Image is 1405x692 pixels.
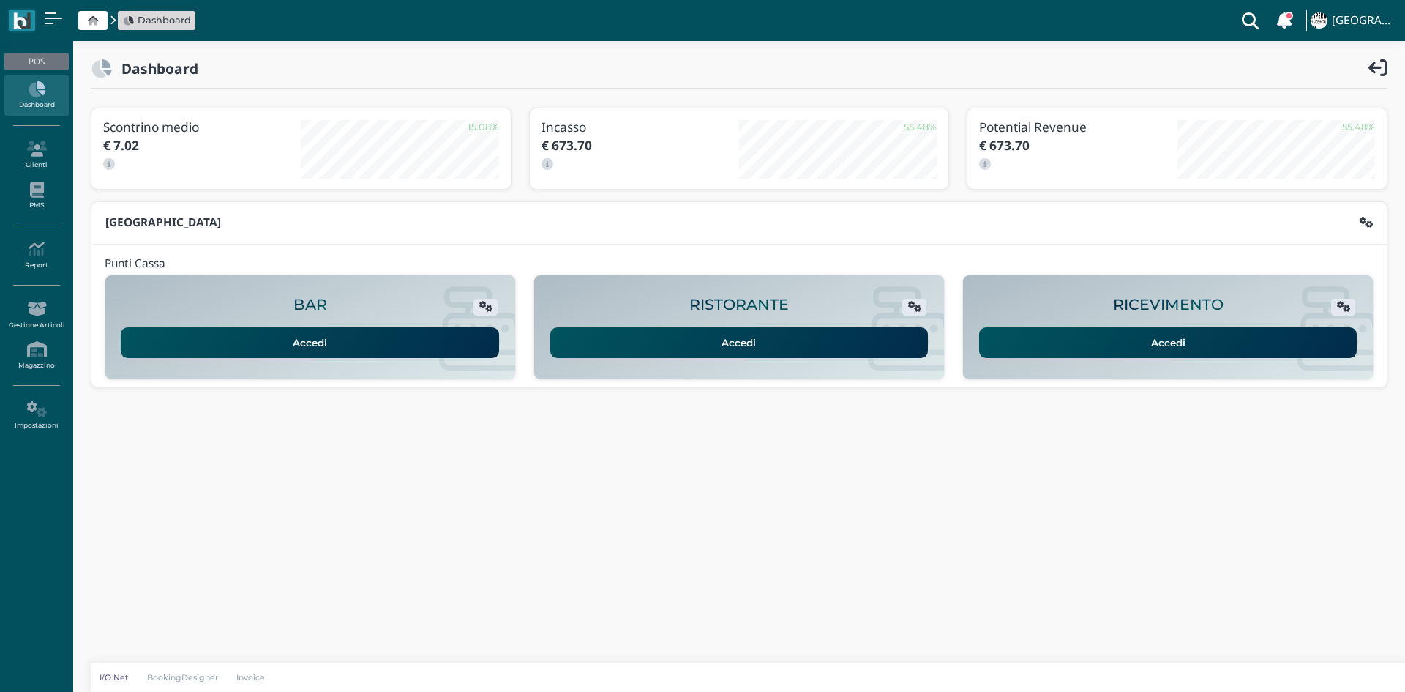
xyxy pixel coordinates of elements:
[4,176,68,216] a: PMS
[4,75,68,116] a: Dashboard
[293,297,327,313] h2: BAR
[103,137,139,154] b: € 7.02
[1113,297,1224,313] h2: RICEVIMENTO
[1332,15,1396,27] h4: [GEOGRAPHIC_DATA]
[550,327,929,358] a: Accedi
[105,258,165,270] h4: Punti Cassa
[4,135,68,175] a: Clienti
[979,137,1030,154] b: € 673.70
[4,335,68,376] a: Magazzino
[103,120,301,134] h3: Scontrino medio
[1301,647,1393,680] iframe: Help widget launcher
[1311,12,1327,29] img: ...
[121,327,499,358] a: Accedi
[105,215,221,230] b: [GEOGRAPHIC_DATA]
[542,137,592,154] b: € 673.70
[4,53,68,70] div: POS
[689,297,789,313] h2: RISTORANTE
[1308,3,1396,38] a: ... [GEOGRAPHIC_DATA]
[13,12,30,29] img: logo
[112,61,198,76] h2: Dashboard
[542,120,739,134] h3: Incasso
[979,120,1177,134] h3: Potential Revenue
[138,13,191,27] span: Dashboard
[4,235,68,275] a: Report
[979,327,1357,358] a: Accedi
[4,295,68,335] a: Gestione Articoli
[123,13,191,27] a: Dashboard
[4,395,68,436] a: Impostazioni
